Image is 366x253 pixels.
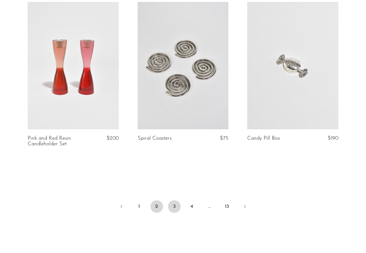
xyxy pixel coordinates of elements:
[115,200,128,214] a: Previous
[238,200,251,214] a: Next
[107,136,119,141] span: $200
[133,200,145,213] a: 1
[203,200,216,213] span: …
[150,200,163,213] span: 2
[138,136,172,141] a: Spiral Coasters
[186,200,198,213] a: 4
[221,200,233,213] a: 13
[220,136,228,141] span: $75
[247,136,280,141] a: Candy Pill Box
[328,136,338,141] span: $190
[28,136,88,147] a: Pink and Red Resin Candleholder Set
[168,200,181,213] a: 3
